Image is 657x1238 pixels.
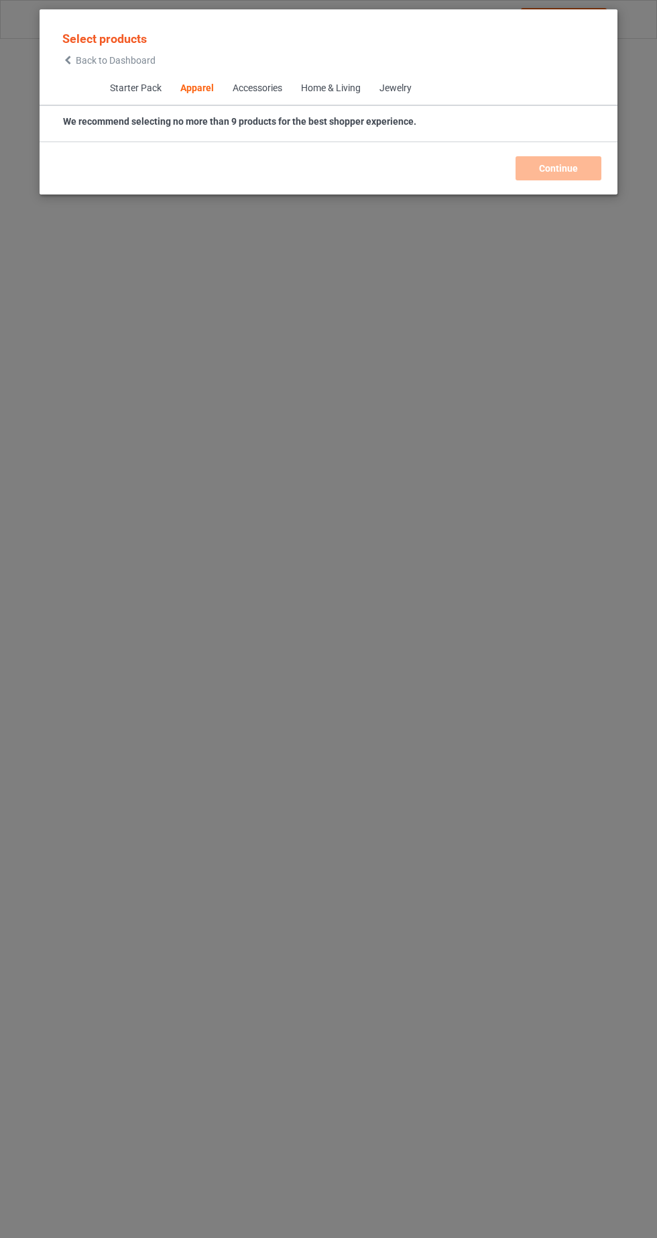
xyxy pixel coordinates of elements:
[180,82,213,95] div: Apparel
[300,82,360,95] div: Home & Living
[379,82,411,95] div: Jewelry
[100,72,170,105] span: Starter Pack
[232,82,282,95] div: Accessories
[62,32,147,46] span: Select products
[76,55,156,66] span: Back to Dashboard
[63,116,416,127] strong: We recommend selecting no more than 9 products for the best shopper experience.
